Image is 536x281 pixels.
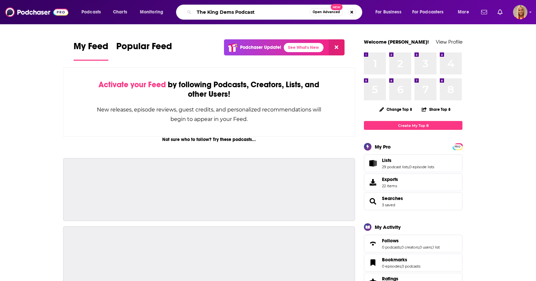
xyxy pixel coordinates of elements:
[364,121,462,130] a: Create My Top 8
[74,41,108,56] span: My Feed
[364,173,462,191] a: Exports
[364,192,462,210] span: Searches
[382,176,398,182] span: Exports
[182,5,368,20] div: Search podcasts, credits, & more...
[382,157,391,163] span: Lists
[513,5,527,19] img: User Profile
[364,254,462,271] span: Bookmarks
[375,8,401,17] span: For Business
[81,8,101,17] span: Podcasts
[458,8,469,17] span: More
[382,195,403,201] a: Searches
[63,137,355,142] div: Not sure who to follow? Try these podcasts...
[364,39,429,45] a: Welcome [PERSON_NAME]!
[382,157,434,163] a: Lists
[96,105,322,124] div: New releases, episode reviews, guest credits, and personalized recommendations will begin to appe...
[366,239,379,248] a: Follows
[382,203,395,207] a: 3 saved
[433,245,440,250] a: 1 list
[382,184,398,188] span: 22 items
[479,7,490,18] a: Show notifications dropdown
[419,245,432,250] a: 0 users
[382,257,407,263] span: Bookmarks
[375,224,401,230] div: My Activity
[408,7,453,17] button: open menu
[366,178,379,187] span: Exports
[140,8,163,17] span: Monitoring
[454,144,461,149] a: PRO
[401,245,419,250] a: 0 creators
[382,257,420,263] a: Bookmarks
[366,258,379,267] a: Bookmarks
[409,165,434,169] a: 0 episode lists
[113,8,127,17] span: Charts
[310,8,343,16] button: Open AdvancedNew
[364,154,462,172] span: Lists
[116,41,172,56] span: Popular Feed
[513,5,527,19] span: Logged in as KymberleeBolden
[366,197,379,206] a: Searches
[77,7,109,17] button: open menu
[99,80,166,90] span: Activate your Feed
[240,45,281,50] p: Podchaser Update!
[402,264,420,269] a: 0 podcasts
[436,39,462,45] a: View Profile
[412,8,444,17] span: For Podcasters
[135,7,172,17] button: open menu
[5,6,68,18] img: Podchaser - Follow, Share and Rate Podcasts
[375,105,416,113] button: Change Top 8
[382,165,409,169] a: 29 podcast lists
[313,10,340,14] span: Open Advanced
[284,43,324,52] a: See What's New
[495,7,505,18] a: Show notifications dropdown
[382,264,401,269] a: 0 episodes
[421,103,451,116] button: Share Top 8
[364,235,462,252] span: Follows
[96,80,322,99] div: by following Podcasts, Creators, Lists, and other Users!
[331,4,343,10] span: New
[375,144,391,150] div: My Pro
[513,5,527,19] button: Show profile menu
[74,41,108,61] a: My Feed
[116,41,172,61] a: Popular Feed
[401,245,401,250] span: ,
[382,245,401,250] a: 0 podcasts
[382,238,399,244] span: Follows
[382,238,440,244] a: Follows
[371,7,410,17] button: open menu
[409,165,409,169] span: ,
[453,7,477,17] button: open menu
[194,7,310,17] input: Search podcasts, credits, & more...
[366,159,379,168] a: Lists
[109,7,131,17] a: Charts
